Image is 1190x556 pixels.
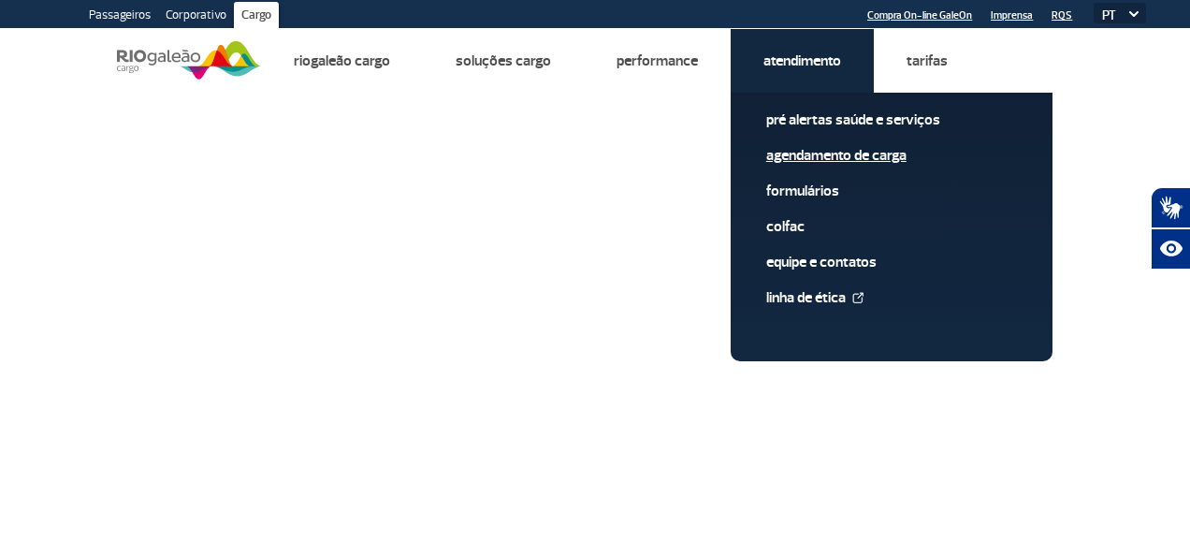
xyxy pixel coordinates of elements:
[852,292,863,303] img: External Link Icon
[907,51,948,70] a: Tarifas
[766,216,1017,237] a: Colfac
[456,51,551,70] a: Soluções Cargo
[867,9,972,22] a: Compra On-line GaleOn
[81,2,158,32] a: Passageiros
[1151,228,1190,270] button: Abrir recursos assistivos.
[294,51,390,70] a: Riogaleão Cargo
[1151,187,1190,270] div: Plugin de acessibilidade da Hand Talk.
[766,287,1017,308] a: Linha de Ética
[158,2,234,32] a: Corporativo
[766,110,1017,130] a: Pré alertas Saúde e Serviços
[763,51,841,70] a: Atendimento
[991,9,1033,22] a: Imprensa
[766,252,1017,272] a: Equipe e Contatos
[1052,9,1072,22] a: RQS
[617,51,698,70] a: Performance
[1151,187,1190,228] button: Abrir tradutor de língua de sinais.
[234,2,279,32] a: Cargo
[766,181,1017,201] a: Formulários
[766,145,1017,166] a: Agendamento de Carga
